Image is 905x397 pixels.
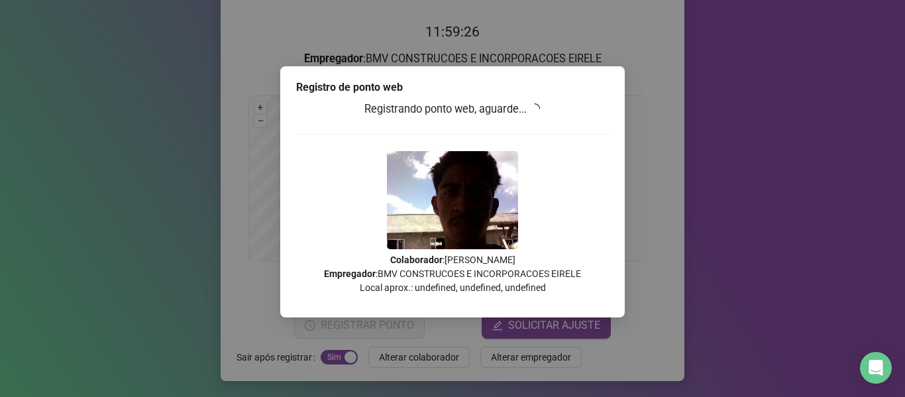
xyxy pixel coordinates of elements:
[296,80,609,95] div: Registro de ponto web
[296,101,609,118] h3: Registrando ponto web, aguarde...
[387,151,518,249] img: 9k=
[296,253,609,295] p: : [PERSON_NAME] : BMV CONSTRUCOES E INCORPORACOES EIRELE Local aprox.: undefined, undefined, unde...
[390,255,443,265] strong: Colaborador
[860,352,892,384] div: Open Intercom Messenger
[324,268,376,279] strong: Empregador
[529,103,540,114] span: loading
